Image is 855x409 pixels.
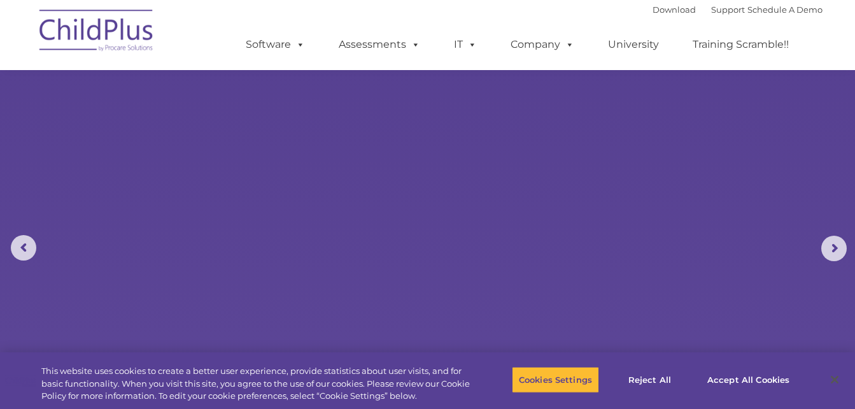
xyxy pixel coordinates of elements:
button: Reject All [610,366,689,393]
a: Company [498,32,587,57]
button: Cookies Settings [512,366,599,393]
font: | [653,4,823,15]
a: University [595,32,672,57]
a: Support [711,4,745,15]
button: Accept All Cookies [700,366,796,393]
a: IT [441,32,490,57]
a: Download [653,4,696,15]
button: Close [821,366,849,394]
a: Training Scramble!! [680,32,802,57]
a: Software [233,32,318,57]
a: Assessments [326,32,433,57]
div: This website uses cookies to create a better user experience, provide statistics about user visit... [41,365,470,403]
img: ChildPlus by Procare Solutions [33,1,160,64]
a: Schedule A Demo [747,4,823,15]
